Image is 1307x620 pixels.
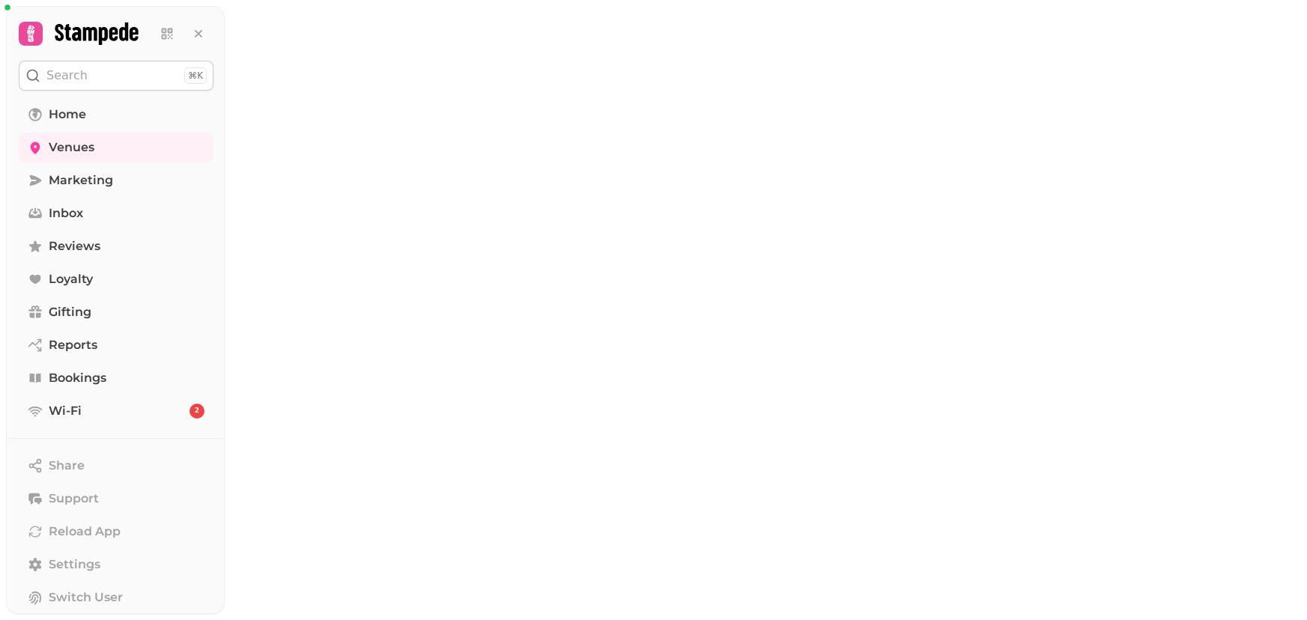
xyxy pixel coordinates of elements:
[49,490,99,508] span: Support
[19,133,213,162] a: Venues
[19,100,213,130] a: Home
[49,171,113,189] span: Marketing
[19,297,213,327] a: Gifting
[46,67,88,85] p: Search
[49,369,106,387] span: Bookings
[49,336,97,354] span: Reports
[19,231,213,261] a: Reviews
[19,330,213,360] a: Reports
[19,363,213,393] a: Bookings
[49,139,94,156] span: Venues
[195,406,199,416] span: 2
[184,67,207,84] div: ⌘K
[49,457,85,475] span: Share
[19,550,213,580] a: Settings
[49,589,123,607] span: Switch User
[19,583,213,613] button: Switch User
[49,204,83,222] span: Inbox
[19,396,213,426] a: Wi-Fi2
[49,523,121,541] span: Reload App
[49,556,100,574] span: Settings
[19,165,213,195] a: Marketing
[19,198,213,228] a: Inbox
[19,264,213,294] a: Loyalty
[19,451,213,481] button: Share
[49,303,91,321] span: Gifting
[49,402,82,420] span: Wi-Fi
[19,484,213,514] button: Support
[19,61,213,91] button: Search⌘K
[49,237,100,255] span: Reviews
[49,106,86,124] span: Home
[49,270,93,288] span: Loyalty
[19,517,213,547] button: Reload App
